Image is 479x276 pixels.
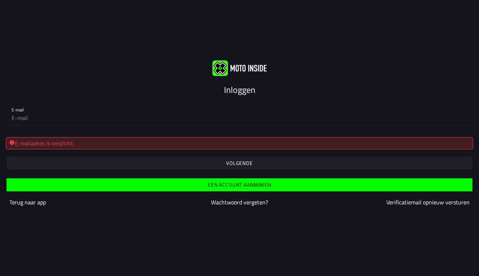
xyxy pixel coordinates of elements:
input: E-mail [12,111,467,125]
ion-text: Inloggen [224,83,255,96]
a: Terug naar app [9,198,46,207]
ion-icon: alert [9,140,15,145]
ion-button: Een account aanmaken [7,178,472,191]
a: Wachtwoord vergeten? [211,198,268,207]
ion-text: Volgende [226,161,253,166]
a: Verificatiemail opnieuw versturen [386,198,470,207]
div: E-mailadres is verplicht. [9,139,470,148]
